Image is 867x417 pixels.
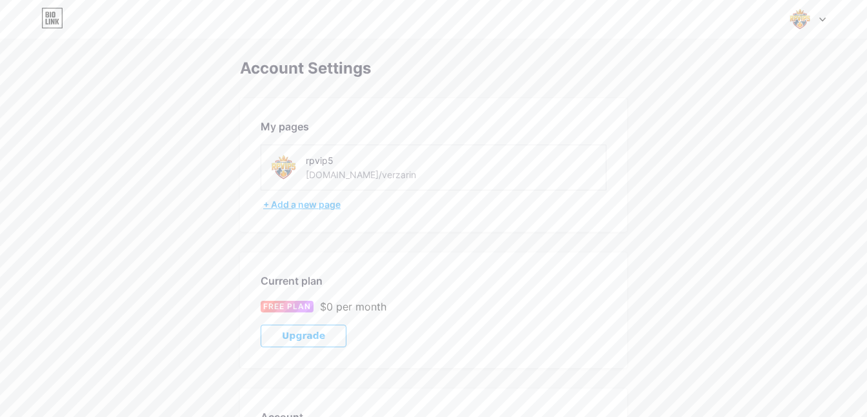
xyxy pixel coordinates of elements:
div: + Add a new page [263,198,606,211]
div: [DOMAIN_NAME]/verzarin [306,168,416,181]
div: My pages [261,119,606,134]
img: verzarindia [788,7,812,32]
button: Upgrade [261,325,346,347]
div: rpvip5 [306,154,444,167]
span: Upgrade [282,331,325,341]
div: Current plan [261,273,606,289]
div: Account Settings [240,59,627,77]
span: FREE PLAN [263,301,311,312]
img: verzarin [269,153,298,182]
div: $0 per month [320,299,386,314]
